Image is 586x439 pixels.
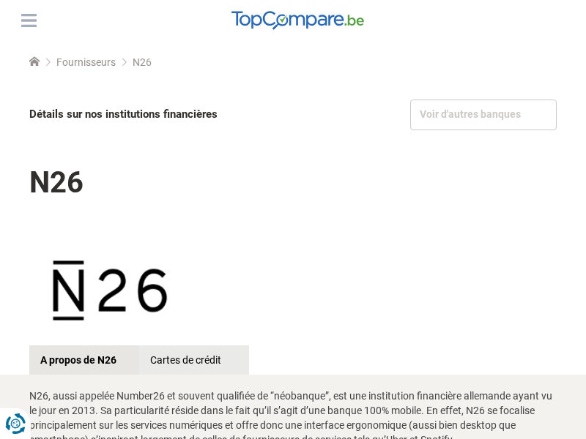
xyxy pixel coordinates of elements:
[18,10,40,31] button: Menu
[410,100,557,130] div: Voir d'autres banques
[56,56,116,68] a: Fournisseurs
[139,345,249,375] a: Cartes de crédit
[29,345,139,375] a: A propos de N26
[29,155,557,210] h1: N26
[231,11,364,30] img: TopCompare
[29,100,290,130] div: Détails sur nos institutions financières
[133,56,152,68] span: N26
[29,250,190,331] img: N26
[29,56,40,68] a: Home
